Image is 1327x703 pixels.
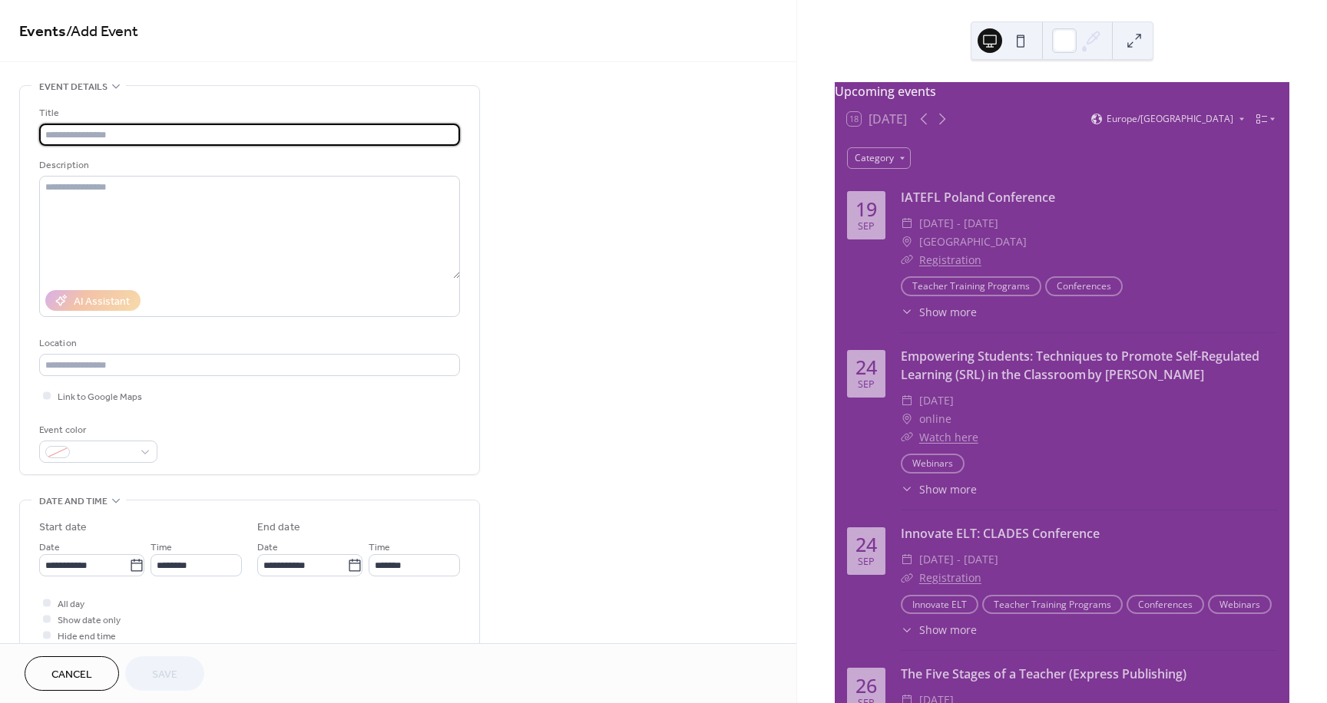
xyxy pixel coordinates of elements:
div: ​ [901,391,913,410]
div: ​ [901,233,913,251]
div: ​ [901,481,913,497]
div: 19 [855,200,877,219]
div: Event color [39,422,154,438]
div: 26 [855,676,877,695]
span: All day [58,596,84,612]
span: Europe/[GEOGRAPHIC_DATA] [1107,114,1233,124]
div: Sep [858,557,875,567]
span: Time [369,540,390,556]
span: Show more [919,622,977,638]
div: ​ [901,410,913,428]
div: Sep [858,380,875,390]
div: Location [39,335,457,351]
a: Empowering Students: Techniques to Promote Self-Regulated Learning (SRL) in the Classroom by [PER... [901,348,1259,383]
span: online [919,410,951,428]
span: [DATE] - [DATE] [919,214,998,233]
div: ​ [901,251,913,269]
div: ​ [901,428,913,447]
div: Start date [39,520,87,536]
div: ​ [901,622,913,638]
span: Show more [919,304,977,320]
a: The Five Stages of a Teacher (Express Publishing) [901,665,1186,682]
span: Hide end time [58,629,116,645]
span: / Add Event [66,17,138,47]
button: ​Show more [901,481,977,497]
span: [GEOGRAPHIC_DATA] [919,233,1027,251]
button: Cancel [25,656,119,691]
div: ​ [901,214,913,233]
a: Registration [919,570,981,585]
div: ​ [901,569,913,587]
div: 24 [855,535,877,554]
div: End date [257,520,300,536]
span: [DATE] - [DATE] [919,550,998,569]
span: Date [39,540,60,556]
span: Link to Google Maps [58,389,142,405]
span: Show date only [58,612,121,629]
div: ​ [901,550,913,569]
div: 24 [855,358,877,377]
span: [DATE] [919,391,954,410]
a: Innovate ELT: CLADES Conference [901,525,1100,542]
a: Events [19,17,66,47]
button: ​Show more [901,622,977,638]
div: Title [39,105,457,121]
a: Watch here [919,430,978,444]
button: ​Show more [901,304,977,320]
span: Event details [39,79,108,95]
div: Upcoming events [835,82,1289,101]
a: IATEFL Poland Conference [901,189,1055,206]
div: ​ [901,304,913,320]
span: Date [257,540,278,556]
div: Sep [858,222,875,232]
span: Time [151,540,172,556]
a: Registration [919,252,981,267]
div: Description [39,157,457,173]
span: Show more [919,481,977,497]
span: Cancel [51,667,92,683]
span: Date and time [39,493,108,510]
